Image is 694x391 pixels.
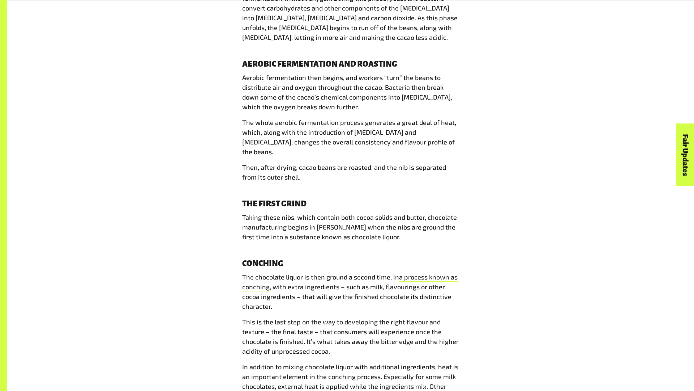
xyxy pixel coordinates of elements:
span: Taking these nibs, which contain both cocoa solids and butter, chocolate manufacturing begins in ... [242,213,457,241]
h4: Aerobic fermentation and roasting [242,60,459,68]
span: Then, after drying, cacao beans are roasted, and the nib is separated from its outer shell. [242,163,446,181]
span: a process known as conching [242,273,458,291]
span: , with extra ingredients – such as milk, flavourings or other cocoa ingredients – that will give ... [242,283,451,310]
span: The chocolate liquor is then ground a second time, in [242,273,399,281]
a: a process known as conching [242,273,458,291]
span: The whole aerobic fermentation process generates a great deal of heat, which, along with the intr... [242,118,456,156]
h4: The first grind [242,199,459,208]
h4: Conching [242,259,459,268]
span: Aerobic fermentation then begins, and workers “turn” the beans to distribute air and oxygen throu... [242,73,452,111]
span: This is the last step on the way to developing the right flavour and texture – the final taste – ... [242,318,459,355]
